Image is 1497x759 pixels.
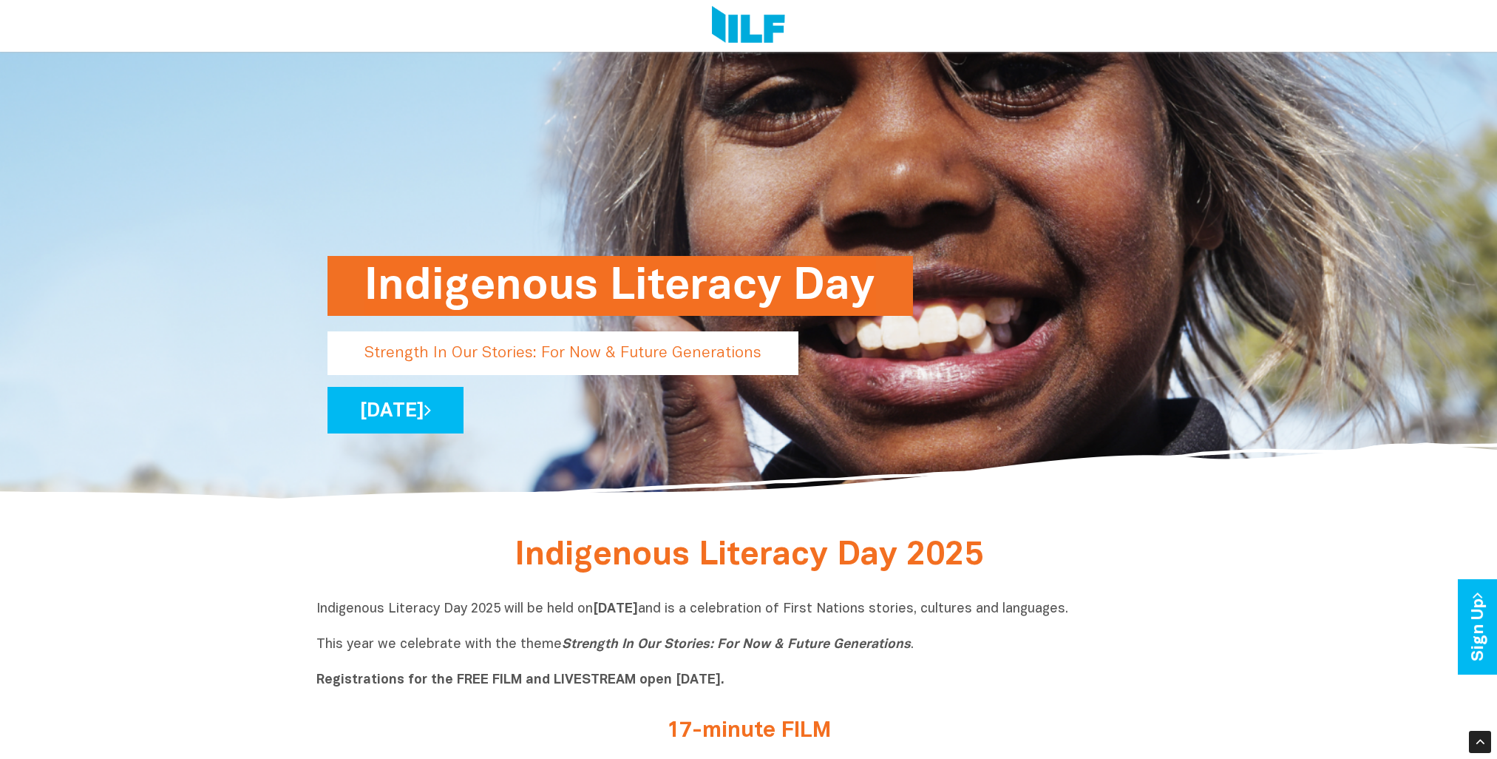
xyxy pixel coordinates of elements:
div: Scroll Back to Top [1469,731,1491,753]
span: Indigenous Literacy Day 2025 [515,541,983,571]
h2: 17-minute FILM [472,719,1026,743]
b: [DATE] [593,603,638,615]
p: Indigenous Literacy Day 2025 will be held on and is a celebration of First Nations stories, cultu... [316,601,1181,689]
i: Strength In Our Stories: For Now & Future Generations [562,638,911,651]
p: Strength In Our Stories: For Now & Future Generations [327,331,798,375]
b: Registrations for the FREE FILM and LIVESTREAM open [DATE]. [316,674,724,687]
a: [DATE] [327,387,464,434]
h1: Indigenous Literacy Day [364,256,876,316]
img: Logo [712,6,785,46]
